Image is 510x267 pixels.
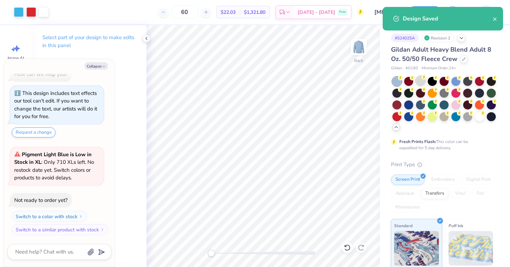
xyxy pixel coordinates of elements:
p: Select part of your design to make edits in this panel [42,34,135,50]
span: $1,321.80 [244,9,265,16]
div: Vinyl [451,188,470,199]
div: Accessibility label [208,250,215,257]
img: Back [352,40,366,54]
span: Free [339,10,346,15]
div: Transfers [421,188,449,199]
img: Switch to a similar product with stock [100,228,104,232]
div: This design includes text effects our tool can't edit. If you want to change the text, our artist... [14,90,97,120]
div: Digital Print [462,175,495,185]
span: [DATE] - [DATE] [298,9,335,16]
div: This color can be expedited for 5 day delivery. [399,139,485,151]
span: : Only 710 XLs left. No restock date yet. Switch colors or products to avoid delays. [14,151,94,181]
button: close [493,15,498,23]
strong: Fresh Prints Flash: [399,139,436,144]
strong: Pigment Light Blue is Low in Stock in XL [14,151,92,166]
button: Switch to a color with stock [12,211,87,222]
div: Design Saved [403,15,493,23]
input: – – [171,6,198,18]
span: Standard [394,222,413,229]
img: Kayla Berkoff [479,5,493,19]
div: Embroidery [427,175,460,185]
span: Minimum Order: 24 + [422,65,456,71]
span: $22.03 [221,9,236,16]
div: # 524025A [391,34,419,42]
input: Untitled Design [369,5,403,19]
div: Screen Print [391,175,425,185]
span: # G180 [406,65,418,71]
div: Applique [391,188,419,199]
button: Request a change [12,127,56,137]
button: Collapse [85,62,108,70]
span: Puff Ink [449,222,463,229]
span: Gildan Adult Heavy Blend Adult 8 Oz. 50/50 Fleece Crew [391,45,491,63]
div: Print Type [391,161,496,169]
span: Gildan [391,65,402,71]
div: Foil [472,188,488,199]
a: KB [467,5,496,19]
div: Not ready to order yet? [14,197,68,204]
span: Image AI [8,55,24,61]
img: Standard [394,231,439,266]
img: Puff Ink [449,231,493,266]
div: Back [354,57,363,64]
img: Switch to a color with stock [79,214,83,219]
div: Revision 2 [422,34,454,42]
div: How can we help you? [14,71,68,78]
div: Rhinestones [391,202,425,213]
button: Switch to a similar product with stock [12,224,108,235]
